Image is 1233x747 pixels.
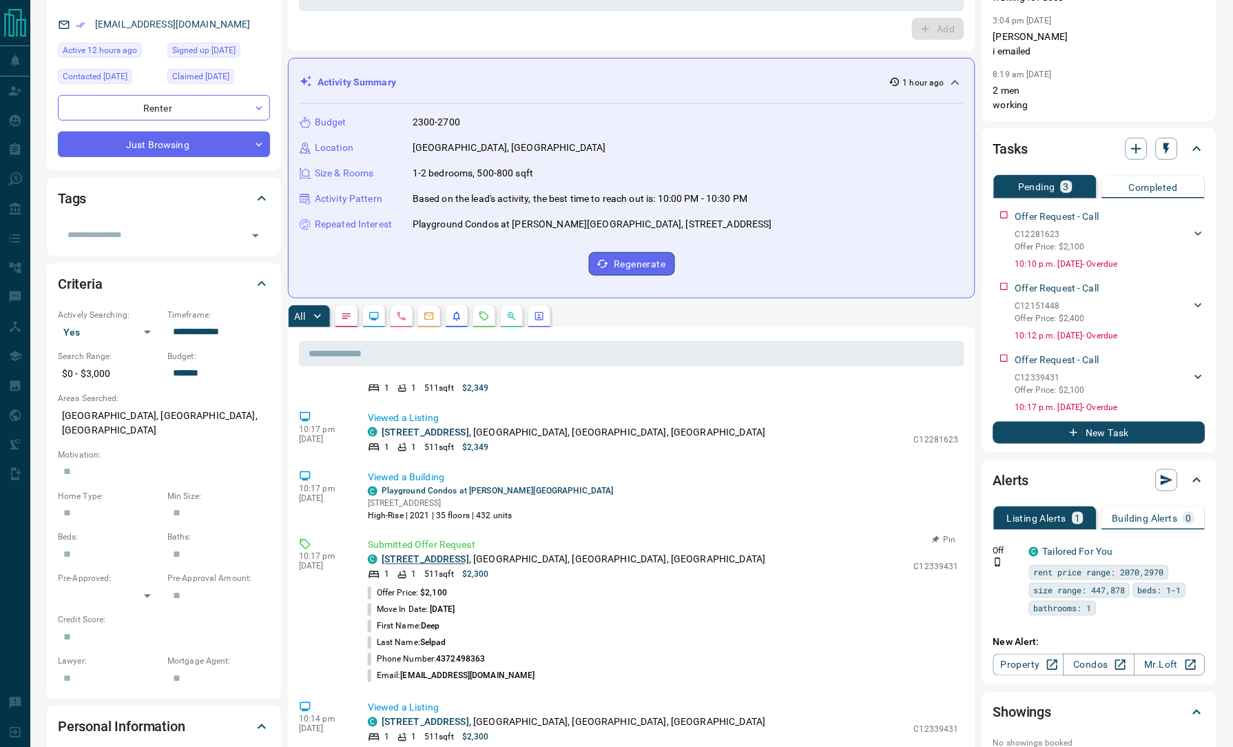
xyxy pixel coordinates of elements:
p: Offer Price: $2,400 [1015,312,1085,325]
span: Signed up [DATE] [172,43,236,57]
p: Location [315,141,353,155]
a: [STREET_ADDRESS] [382,554,469,565]
p: 2 men working [993,83,1205,112]
a: Property [993,654,1064,676]
p: 1 [1075,513,1081,523]
div: condos.ca [368,487,377,496]
p: 10:10 p.m. [DATE] - Overdue [1015,258,1205,270]
p: Timeframe: [167,309,270,321]
a: Playground Condos at [PERSON_NAME][GEOGRAPHIC_DATA] [382,486,614,495]
p: Pre-Approval Amount: [167,573,270,585]
div: Thu Aug 29 2024 [167,69,270,88]
p: [DATE] [299,562,347,571]
p: [GEOGRAPHIC_DATA], [GEOGRAPHIC_DATA] [413,141,606,155]
p: [DATE] [299,724,347,734]
p: 1 [411,382,416,394]
p: 10:17 pm [299,484,347,493]
div: C12281623Offer Price: $2,100 [1015,225,1205,256]
p: Last Name: [368,637,446,649]
p: 10:17 pm [299,424,347,434]
p: Offer Price: [368,587,447,600]
p: All [294,311,305,321]
p: $2,349 [462,382,489,394]
p: Budget: [167,350,270,362]
p: Viewed a Building [368,470,959,484]
div: Renter [58,95,270,121]
div: C12151448Offer Price: $2,400 [1015,297,1205,327]
p: 8:19 am [DATE] [993,70,1052,79]
p: Submitted Offer Request [368,538,959,553]
p: Offer Price: $2,100 [1015,384,1085,396]
h2: Criteria [58,273,103,295]
button: Open [246,226,265,245]
p: Playground Condos at [PERSON_NAME][GEOGRAPHIC_DATA], [STREET_ADDRESS] [413,217,772,232]
p: Phone Number: [368,653,486,666]
p: 1 [384,569,389,581]
svg: Listing Alerts [451,311,462,322]
span: Active 12 hours ago [63,43,137,57]
h2: Personal Information [58,716,185,738]
p: 1 [384,731,389,744]
p: C12281623 [914,433,959,446]
p: Move In Date: [368,604,455,616]
p: [DATE] [299,493,347,503]
p: 511 sqft [424,569,454,581]
svg: Email Verified [76,20,85,30]
p: Repeated Interest [315,217,392,232]
p: Offer Request - Call [1015,353,1099,367]
p: Offer Price: $2,100 [1015,241,1085,253]
p: 1 [411,569,416,581]
p: , [GEOGRAPHIC_DATA], [GEOGRAPHIC_DATA], [GEOGRAPHIC_DATA] [382,425,766,440]
p: Baths: [167,531,270,544]
h2: Showings [993,702,1052,724]
div: Just Browsing [58,132,270,157]
p: [DATE] [299,434,347,444]
svg: Requests [479,311,490,322]
p: C12339431 [914,561,959,573]
p: Lawyer: [58,655,160,668]
p: 10:14 pm [299,715,347,724]
p: 3:04 pm [DATE] [993,16,1052,25]
p: [PERSON_NAME] i emailed [993,30,1205,59]
div: condos.ca [368,555,377,564]
p: Listing Alerts [1007,513,1067,523]
div: Thu Feb 29 2024 [58,69,160,88]
p: Areas Searched: [58,392,270,405]
p: C12339431 [914,724,959,736]
p: 10:17 p.m. [DATE] - Overdue [1015,401,1205,413]
p: $2,300 [462,569,489,581]
p: [GEOGRAPHIC_DATA], [GEOGRAPHIC_DATA], [GEOGRAPHIC_DATA] [58,405,270,442]
p: Based on the lead's activity, the best time to reach out is: 10:00 PM - 10:30 PM [413,192,748,206]
h2: Tasks [993,138,1028,160]
p: 1 [384,382,389,394]
p: Budget [315,115,346,130]
p: Beds: [58,531,160,544]
p: 1 [384,441,389,453]
a: [STREET_ADDRESS] [382,717,469,728]
p: Viewed a Listing [368,701,959,715]
a: [EMAIL_ADDRESS][DOMAIN_NAME] [95,19,251,30]
span: [EMAIL_ADDRESS][DOMAIN_NAME] [401,671,535,681]
p: Off [993,545,1021,557]
span: size range: 447,878 [1034,584,1126,597]
div: Wed Aug 13 2025 [58,43,160,62]
h2: Tags [58,187,86,209]
p: Offer Request - Call [1015,209,1099,224]
p: $2,349 [462,441,489,453]
p: Credit Score: [58,614,270,626]
p: Motivation: [58,449,270,461]
p: , [GEOGRAPHIC_DATA], [GEOGRAPHIC_DATA], [GEOGRAPHIC_DATA] [382,715,766,730]
p: 1 [411,441,416,453]
span: $2,100 [420,589,447,598]
p: High-Rise | 2021 | 35 floors | 432 units [368,509,614,522]
span: Claimed [DATE] [172,70,229,83]
div: condos.ca [368,717,377,727]
div: Yes [58,321,160,343]
div: Personal Information [58,710,270,744]
p: First Name: [368,620,440,633]
p: Pre-Approved: [58,573,160,585]
p: Search Range: [58,350,160,362]
p: 0 [1186,513,1192,523]
span: rent price range: 2070,2970 [1034,566,1164,580]
p: Activity Summary [318,75,396,90]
